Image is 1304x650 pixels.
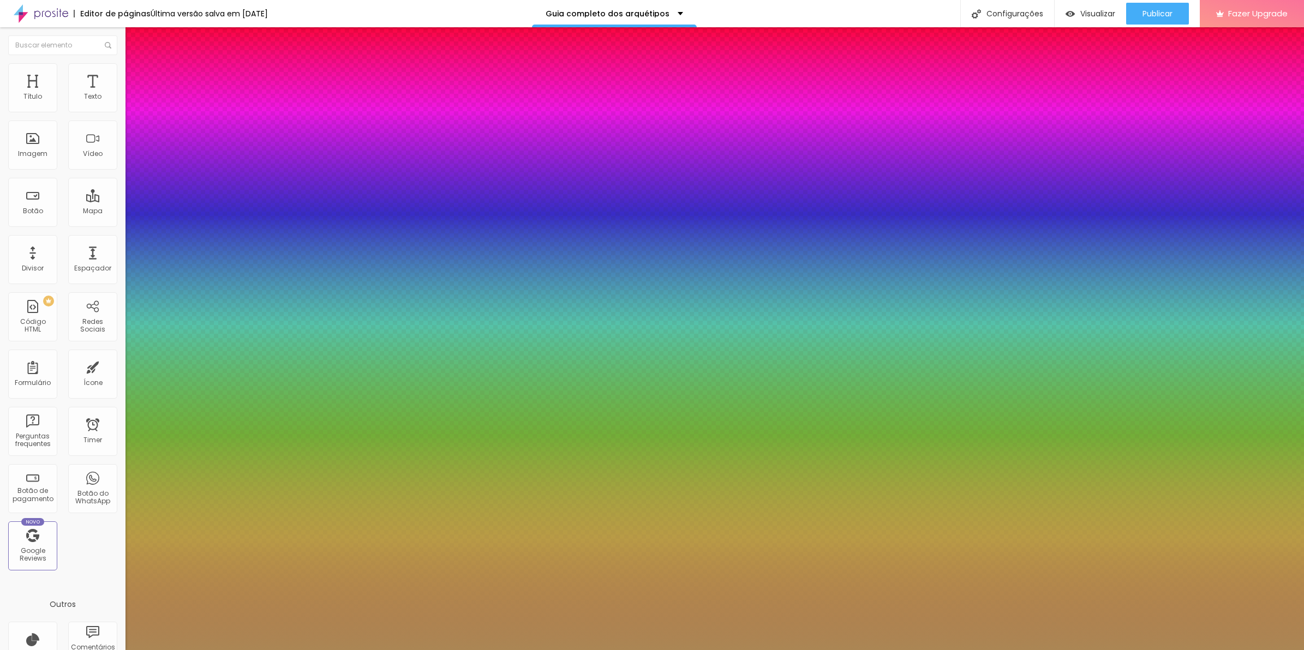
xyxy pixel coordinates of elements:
[71,490,114,505] div: Botão do WhatsApp
[1066,9,1075,19] img: view-1.svg
[15,379,51,387] div: Formulário
[74,264,111,272] div: Espaçador
[71,318,114,334] div: Redes Sociais
[23,207,43,215] div: Botão
[972,9,981,19] img: Icone
[11,432,54,448] div: Perguntas frequentes
[1055,3,1126,25] button: Visualizar
[546,10,669,17] p: Guia completo dos arquétipos
[74,10,151,17] div: Editor de páginas
[11,547,54,563] div: Google Reviews
[22,264,44,272] div: Divisor
[105,42,111,49] img: Icone
[21,518,45,526] div: Novo
[83,207,103,215] div: Mapa
[11,487,54,503] div: Botão de pagamento
[151,10,268,17] div: Última versão salva em [DATE]
[11,318,54,334] div: Código HTML
[1080,9,1115,18] span: Visualizar
[1228,9,1288,18] span: Fazer Upgrade
[18,150,47,158] div: Imagem
[8,35,117,55] input: Buscar elemento
[83,436,102,444] div: Timer
[1126,3,1189,25] button: Publicar
[83,150,103,158] div: Vídeo
[23,93,42,100] div: Título
[84,93,101,100] div: Texto
[83,379,103,387] div: Ícone
[1143,9,1173,18] span: Publicar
